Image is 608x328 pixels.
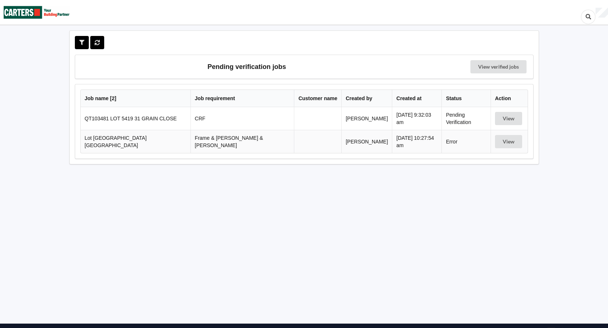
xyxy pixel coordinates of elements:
a: View [495,116,524,121]
td: CRF [190,107,294,130]
th: Created by [341,90,392,107]
button: View [495,135,522,148]
th: Job name [ 2 ] [81,90,190,107]
td: Frame & [PERSON_NAME] & [PERSON_NAME] [190,130,294,153]
td: [PERSON_NAME] [341,107,392,130]
th: Customer name [294,90,341,107]
td: [DATE] 9:32:03 am [392,107,441,130]
th: Created at [392,90,441,107]
td: Error [441,130,491,153]
td: Lot [GEOGRAPHIC_DATA] [GEOGRAPHIC_DATA] [81,130,190,153]
th: Job requirement [190,90,294,107]
th: Action [491,90,528,107]
td: [DATE] 10:27:54 am [392,130,441,153]
a: View verified jobs [470,60,527,73]
td: QT103481 LOT 5419 31 GRAIN CLOSE [81,107,190,130]
h3: Pending verification jobs [80,60,414,73]
img: Carters [4,0,70,24]
td: [PERSON_NAME] [341,130,392,153]
button: View [495,112,522,125]
div: User Profile [596,8,608,18]
a: View [495,139,524,145]
td: Pending Verification [441,107,491,130]
th: Status [441,90,491,107]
